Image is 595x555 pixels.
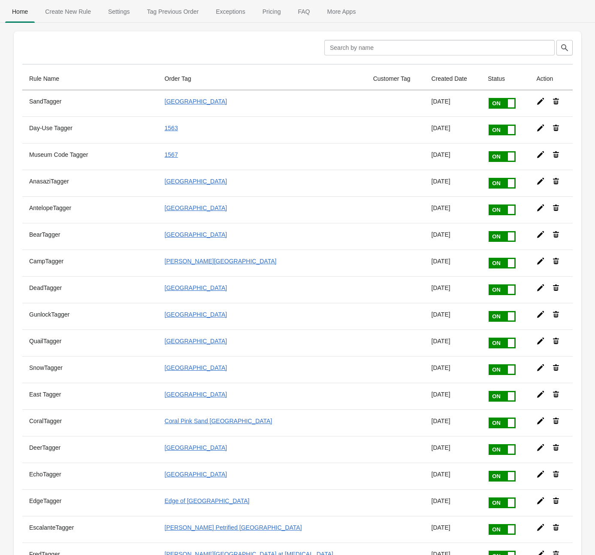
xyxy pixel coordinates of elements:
[22,67,158,90] th: Rule Name
[324,40,555,55] input: Search by name
[22,170,158,196] th: AnasaziTagger
[158,67,366,90] th: Order Tag
[425,329,481,356] td: [DATE]
[165,418,272,424] a: Coral Pink Sand [GEOGRAPHIC_DATA]
[22,489,158,516] th: EdgeTagger
[22,250,158,276] th: CampTagger
[425,516,481,543] td: [DATE]
[22,329,158,356] th: QuailTagger
[425,170,481,196] td: [DATE]
[165,524,302,531] a: [PERSON_NAME] Petrified [GEOGRAPHIC_DATA]
[100,0,139,23] button: Settings
[320,4,362,19] span: More Apps
[22,516,158,543] th: EscalanteTagger
[38,4,98,19] span: Create New Rule
[22,223,158,250] th: BearTagger
[425,463,481,489] td: [DATE]
[22,303,158,329] th: GunlockTagger
[165,258,277,265] a: [PERSON_NAME][GEOGRAPHIC_DATA]
[22,196,158,223] th: AntelopeTagger
[140,4,206,19] span: Tag Previous Order
[22,143,158,170] th: Museum Code Tagger
[425,356,481,383] td: [DATE]
[165,231,227,238] a: [GEOGRAPHIC_DATA]
[36,0,100,23] button: Create_New_Rule
[481,67,529,90] th: Status
[165,98,227,105] a: [GEOGRAPHIC_DATA]
[425,90,481,116] td: [DATE]
[425,383,481,409] td: [DATE]
[165,311,227,318] a: [GEOGRAPHIC_DATA]
[165,151,178,158] a: 1567
[22,409,158,436] th: CoralTagger
[425,250,481,276] td: [DATE]
[425,223,481,250] td: [DATE]
[425,196,481,223] td: [DATE]
[165,125,178,131] a: 1563
[22,356,158,383] th: SnowTagger
[209,4,252,19] span: Exceptions
[165,444,227,451] a: [GEOGRAPHIC_DATA]
[165,497,250,504] a: Edge of [GEOGRAPHIC_DATA]
[256,4,288,19] span: Pricing
[22,383,158,409] th: East Tagger
[165,178,227,185] a: [GEOGRAPHIC_DATA]
[165,364,227,371] a: [GEOGRAPHIC_DATA]
[165,471,227,478] a: [GEOGRAPHIC_DATA]
[22,116,158,143] th: Day-Use Tagger
[425,489,481,516] td: [DATE]
[22,276,158,303] th: DeadTagger
[22,90,158,116] th: SandTagger
[425,116,481,143] td: [DATE]
[425,67,481,90] th: Created Date
[165,284,227,291] a: [GEOGRAPHIC_DATA]
[425,303,481,329] td: [DATE]
[425,436,481,463] td: [DATE]
[3,0,36,23] button: Home
[366,67,425,90] th: Customer Tag
[425,143,481,170] td: [DATE]
[22,436,158,463] th: DeerTagger
[529,67,573,90] th: Action
[425,409,481,436] td: [DATE]
[165,204,227,211] a: [GEOGRAPHIC_DATA]
[22,463,158,489] th: EchoTagger
[291,4,317,19] span: FAQ
[165,338,227,345] a: [GEOGRAPHIC_DATA]
[101,4,137,19] span: Settings
[5,4,35,19] span: Home
[165,391,227,398] a: [GEOGRAPHIC_DATA]
[425,276,481,303] td: [DATE]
